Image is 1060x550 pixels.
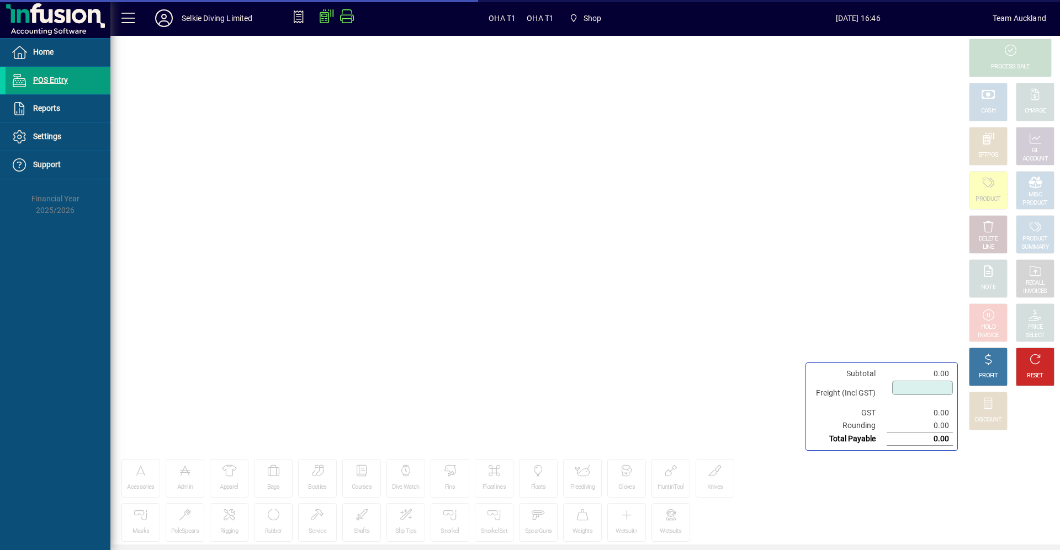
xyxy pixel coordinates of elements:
[525,527,552,536] div: SpearGuns
[810,367,887,380] td: Subtotal
[618,483,635,492] div: Gloves
[308,483,326,492] div: Booties
[991,63,1030,71] div: PROCESS SALE
[171,527,199,536] div: PoleSpears
[981,284,995,292] div: NOTE
[1022,155,1048,163] div: ACCOUNT
[975,416,1001,424] div: DISCOUNT
[1023,287,1047,296] div: INVOICES
[565,8,606,28] span: Shop
[6,39,110,66] a: Home
[132,527,150,536] div: Masks
[33,132,61,141] span: Settings
[887,432,953,446] td: 0.00
[978,151,999,159] div: EFTPOS
[570,483,595,492] div: Freediving
[979,235,998,243] div: DELETE
[810,419,887,432] td: Rounding
[265,527,282,536] div: Rubber
[267,483,279,492] div: Bags
[531,483,546,492] div: Floats
[182,9,253,27] div: Selkie Diving Limited
[146,8,182,28] button: Profile
[6,123,110,151] a: Settings
[707,483,723,492] div: Knives
[1027,372,1043,380] div: RESET
[527,9,554,27] span: OHA T1
[1021,243,1049,252] div: SUMMARY
[1026,332,1045,340] div: SELECT
[983,243,994,252] div: LINE
[6,95,110,122] a: Reports
[1025,107,1046,115] div: CHARGE
[33,76,68,84] span: POS Entry
[33,47,54,56] span: Home
[573,527,592,536] div: Weights
[392,483,419,492] div: Dive Watch
[1026,279,1045,287] div: RECALL
[220,527,238,536] div: Rigging
[6,151,110,179] a: Support
[993,9,1046,27] div: Team Auckland
[354,527,370,536] div: Shafts
[309,527,326,536] div: Service
[33,104,60,113] span: Reports
[810,380,887,407] td: Freight (Incl GST)
[1022,235,1047,243] div: PRODUCT
[584,9,602,27] span: Shop
[1022,199,1047,207] div: PRODUCT
[810,407,887,419] td: GST
[887,407,953,419] td: 0.00
[1028,323,1043,332] div: PRICE
[616,527,637,536] div: Wetsuit+
[658,483,683,492] div: HuntinTool
[445,483,455,492] div: Fins
[660,527,681,536] div: Wetsuits
[979,372,998,380] div: PROFIT
[127,483,154,492] div: Acessories
[483,483,506,492] div: Floatlines
[887,419,953,432] td: 0.00
[1029,191,1042,199] div: MISC
[441,527,459,536] div: Snorkel
[33,160,61,169] span: Support
[887,367,953,380] td: 0.00
[352,483,372,492] div: Courses
[481,527,507,536] div: SnorkelSet
[489,9,516,27] span: OHA T1
[981,107,995,115] div: CASH
[395,527,416,536] div: Slip Tips
[724,9,993,27] span: [DATE] 16:46
[177,483,193,492] div: Admin
[978,332,998,340] div: INVOICE
[1032,147,1039,155] div: GL
[810,432,887,446] td: Total Payable
[976,195,1000,204] div: PRODUCT
[220,483,238,492] div: Apparel
[981,323,995,332] div: HOLD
